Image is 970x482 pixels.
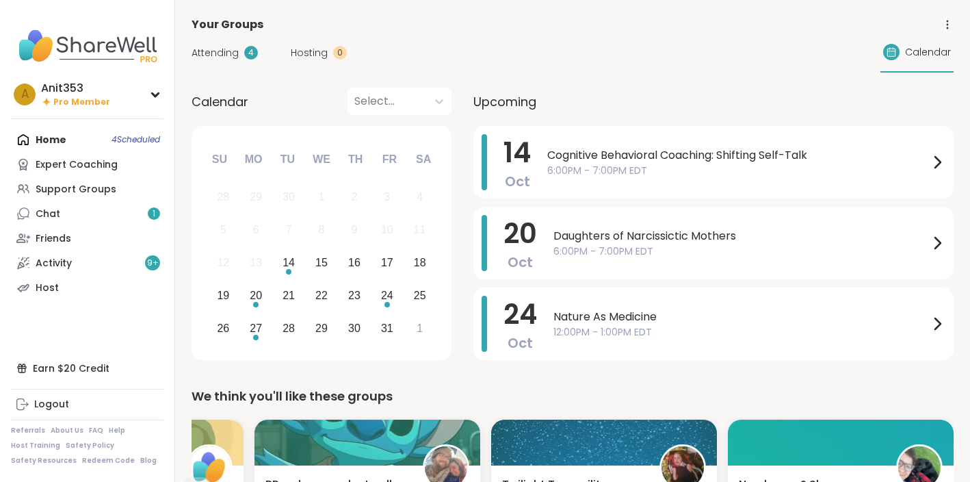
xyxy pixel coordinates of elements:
a: Safety Resources [11,456,77,466]
div: Activity [36,257,72,270]
div: Choose Sunday, October 26th, 2025 [209,314,238,343]
div: Fr [374,144,404,175]
div: 24 [381,286,393,305]
div: Not available Monday, October 6th, 2025 [241,216,271,245]
div: Expert Coaching [36,158,118,172]
div: Not available Monday, October 13th, 2025 [241,249,271,278]
div: Choose Friday, October 24th, 2025 [372,281,402,310]
a: Blog [140,456,157,466]
span: 20 [503,214,537,253]
span: Attending [192,46,239,60]
div: 30 [348,319,361,338]
div: 0 [333,46,347,60]
a: About Us [51,426,83,435]
div: 23 [348,286,361,305]
div: Not available Wednesday, October 1st, 2025 [307,183,337,212]
div: 1 [417,319,423,338]
span: 9 + [147,257,159,269]
div: Choose Tuesday, October 21st, 2025 [274,281,304,310]
div: 25 [414,286,426,305]
div: Not available Tuesday, October 7th, 2025 [274,216,304,245]
span: Cognitive Behavioral Coaching: Shifting Self-Talk [547,147,929,164]
div: Choose Monday, October 20th, 2025 [241,281,271,310]
div: Not available Sunday, October 12th, 2025 [209,249,238,278]
span: Oct [508,333,533,353]
span: Pro Member [53,97,110,108]
div: 9 [351,220,357,239]
img: ShareWell Nav Logo [11,22,163,70]
span: 12:00PM - 1:00PM EDT [553,325,929,340]
div: 29 [250,188,262,206]
div: 21 [283,286,295,305]
div: 26 [217,319,229,338]
div: Choose Thursday, October 23rd, 2025 [340,281,369,310]
span: Nature As Medicine [553,309,929,325]
div: 5 [220,220,226,239]
div: Not available Friday, October 3rd, 2025 [372,183,402,212]
div: 10 [381,220,393,239]
div: Tu [272,144,302,175]
div: 16 [348,253,361,272]
div: 4 [244,46,258,60]
div: Not available Saturday, October 11th, 2025 [405,216,434,245]
div: 28 [283,319,295,338]
span: 6:00PM - 7:00PM EDT [547,164,929,178]
div: Choose Thursday, October 30th, 2025 [340,314,369,343]
div: month 2025-10 [207,181,436,344]
div: 1 [319,188,325,206]
a: Support Groups [11,177,163,201]
span: 24 [503,295,537,333]
div: 14 [283,253,295,272]
div: Anit353 [41,81,110,96]
div: 11 [414,220,426,239]
div: 31 [381,319,393,338]
div: Earn $20 Credit [11,356,163,381]
a: Safety Policy [66,441,114,451]
span: Oct [505,172,530,191]
div: 12 [217,253,229,272]
span: 6:00PM - 7:00PM EDT [553,244,929,259]
div: 7 [286,220,292,239]
div: Choose Wednesday, October 29th, 2025 [307,314,337,343]
div: Not available Tuesday, September 30th, 2025 [274,183,304,212]
a: Logout [11,392,163,417]
div: Not available Thursday, October 9th, 2025 [340,216,369,245]
div: Choose Friday, October 17th, 2025 [372,249,402,278]
span: Calendar [905,45,951,60]
div: Th [341,144,371,175]
div: We [306,144,337,175]
div: Su [205,144,235,175]
div: Choose Tuesday, October 14th, 2025 [274,249,304,278]
div: Choose Saturday, October 25th, 2025 [405,281,434,310]
div: Choose Saturday, October 18th, 2025 [405,249,434,278]
span: Oct [508,253,533,272]
span: A [21,86,29,103]
span: 1 [153,208,155,220]
a: Activity9+ [11,251,163,275]
a: Chat1 [11,201,163,226]
div: 13 [250,253,262,272]
div: 27 [250,319,262,338]
span: Upcoming [473,92,536,111]
a: Redeem Code [82,456,135,466]
div: Host [36,281,59,295]
div: Chat [36,207,60,221]
div: 6 [253,220,259,239]
div: 20 [250,286,262,305]
div: Not available Monday, September 29th, 2025 [241,183,271,212]
div: Choose Wednesday, October 15th, 2025 [307,249,337,278]
div: 28 [217,188,229,206]
div: 2 [351,188,357,206]
div: Not available Thursday, October 2nd, 2025 [340,183,369,212]
div: Choose Friday, October 31st, 2025 [372,314,402,343]
div: 17 [381,253,393,272]
span: Calendar [192,92,248,111]
a: Referrals [11,426,45,435]
div: Sa [408,144,438,175]
div: 29 [315,319,328,338]
div: Choose Sunday, October 19th, 2025 [209,281,238,310]
a: Host Training [11,441,60,451]
div: 15 [315,253,328,272]
div: Not available Friday, October 10th, 2025 [372,216,402,245]
div: Support Groups [36,183,116,196]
